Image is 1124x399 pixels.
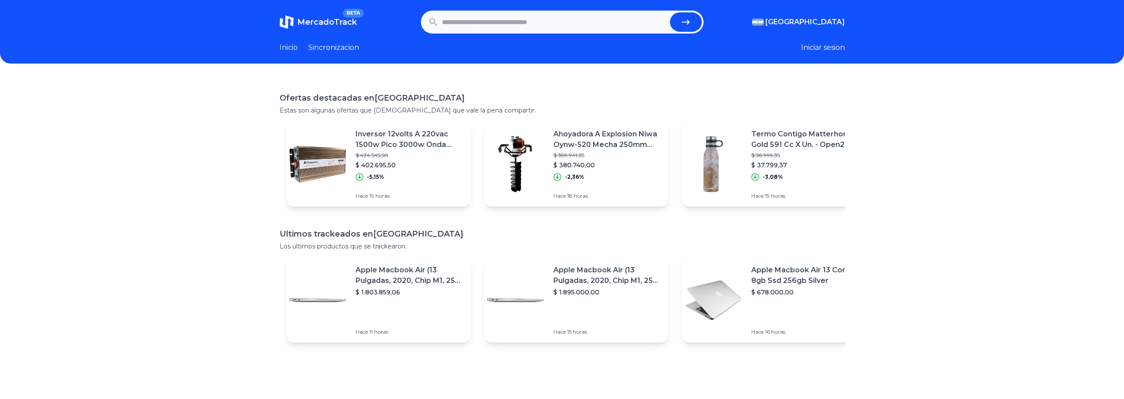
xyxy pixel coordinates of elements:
[751,192,859,199] p: Hace 19 horas
[356,192,463,199] p: Hace 19 horas
[280,228,845,240] h1: Ultimos trackeados en [GEOGRAPHIC_DATA]
[287,122,470,207] a: Featured imageInversor 12volts A 220vac 1500w Pico 3000w Onda Pura$ 424.545,50$ 402.695,50-5,15%H...
[751,152,859,159] p: $ 38.999,35
[367,173,384,181] p: -5,15%
[752,19,764,26] img: Argentina
[765,17,845,27] span: [GEOGRAPHIC_DATA]
[484,258,668,343] a: Featured imageApple Macbook Air (13 Pulgadas, 2020, Chip M1, 256 Gb De Ssd, 8 Gb De Ram) - Plata$...
[751,288,859,297] p: $ 678.000,00
[308,42,359,53] a: Sincronizacion
[280,42,298,53] a: Inicio
[565,173,584,181] p: -2,36%
[287,258,470,343] a: Featured imageApple Macbook Air (13 Pulgadas, 2020, Chip M1, 256 Gb De Ssd, 8 Gb De Ram) - Plata$...
[682,133,744,195] img: Featured image
[682,258,866,343] a: Featured imageApple Macbook Air 13 Core I5 8gb Ssd 256gb Silver$ 678.000,00Hace 16 horas
[553,288,661,297] p: $ 1.895.000,00
[763,173,783,181] p: -3,08%
[751,265,859,286] p: Apple Macbook Air 13 Core I5 8gb Ssd 256gb Silver
[801,42,845,53] button: Iniciar sesion
[751,129,859,150] p: Termo Contigo Matterhorn Gold 591 Cc X Un. - Open25hs!
[484,133,546,195] img: Featured image
[356,288,463,297] p: $ 1.803.859,06
[553,328,661,335] p: Hace 15 horas
[553,152,661,159] p: $ 389.941,25
[356,265,463,286] p: Apple Macbook Air (13 Pulgadas, 2020, Chip M1, 256 Gb De Ssd, 8 Gb De Ram) - Plata
[287,269,348,331] img: Featured image
[280,15,294,29] img: MercadoTrack
[356,152,463,159] p: $ 424.545,50
[553,192,661,199] p: Hace 18 horas
[682,122,866,207] a: Featured imageTermo Contigo Matterhorn Gold 591 Cc X Un. - Open25hs!$ 38.999,35$ 37.799,37-3,08%H...
[553,161,661,169] p: $ 380.740,00
[682,269,744,331] img: Featured image
[280,92,845,104] h1: Ofertas destacadas en [GEOGRAPHIC_DATA]
[752,17,845,27] button: [GEOGRAPHIC_DATA]
[751,328,859,335] p: Hace 16 horas
[553,129,661,150] p: Ahoyadora A Explosion Niwa Oynw-520 Mecha 250mm 52cc
[553,265,661,286] p: Apple Macbook Air (13 Pulgadas, 2020, Chip M1, 256 Gb De Ssd, 8 Gb De Ram) - Plata
[356,328,463,335] p: Hace 11 horas
[280,242,845,251] p: Los ultimos productos que se trackearon.
[356,129,463,150] p: Inversor 12volts A 220vac 1500w Pico 3000w Onda Pura
[356,161,463,169] p: $ 402.695,50
[297,17,357,27] span: MercadoTrack
[280,106,845,115] p: Estas son algunas ofertas que [DEMOGRAPHIC_DATA] que vale la pena compartir.
[287,133,348,195] img: Featured image
[484,269,546,331] img: Featured image
[751,161,859,169] p: $ 37.799,37
[343,9,363,18] span: BETA
[280,15,357,29] a: MercadoTrackBETA
[484,122,668,207] a: Featured imageAhoyadora A Explosion Niwa Oynw-520 Mecha 250mm 52cc$ 389.941,25$ 380.740,00-2,36%H...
